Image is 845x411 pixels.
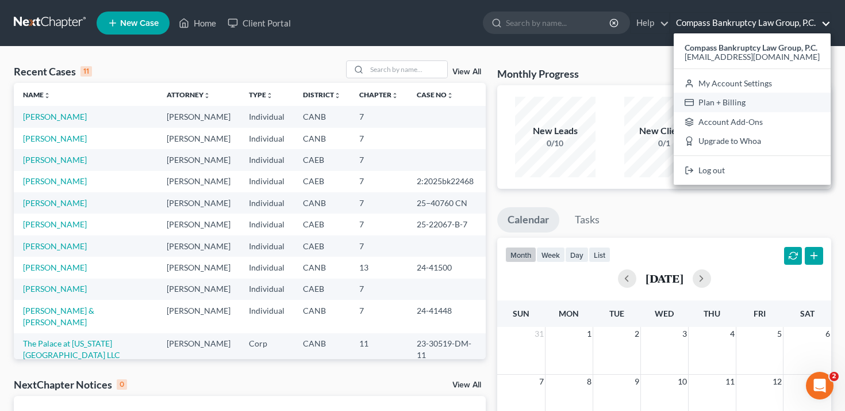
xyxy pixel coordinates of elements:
div: Compass Bankruptcy Law Group, P.C. [674,33,831,185]
span: Tue [609,309,624,318]
a: Plan + Billing [674,93,831,112]
td: 25−40760 CN [408,192,486,214]
td: [PERSON_NAME] [158,149,240,170]
a: Case Nounfold_more [417,90,454,99]
td: 24-41448 [408,300,486,333]
a: Client Portal [222,13,297,33]
a: Help [631,13,669,33]
a: [PERSON_NAME] & [PERSON_NAME] [23,306,94,327]
a: Chapterunfold_more [359,90,398,99]
td: 7 [350,214,408,235]
span: 3 [681,327,688,341]
div: New Leads [515,124,596,138]
td: 7 [350,300,408,333]
a: [PERSON_NAME] [23,155,87,165]
a: [PERSON_NAME] [23,112,87,121]
td: CAEB [294,171,350,192]
td: [PERSON_NAME] [158,192,240,214]
a: [PERSON_NAME] [23,262,87,272]
a: The Palace at [US_STATE][GEOGRAPHIC_DATA] LLC [23,338,120,360]
a: View All [452,381,481,389]
h2: [DATE] [646,272,683,284]
td: Individual [240,192,294,214]
span: Sat [800,309,815,318]
iframe: Intercom live chat [806,372,834,399]
a: Attorneyunfold_more [167,90,210,99]
div: NextChapter Notices [14,378,127,391]
span: 1 [586,327,593,341]
span: 12 [771,375,783,389]
span: 4 [729,327,736,341]
div: Recent Cases [14,64,92,78]
input: Search by name... [367,61,447,78]
span: Fri [754,309,766,318]
span: 6 [824,327,831,341]
td: 11 [350,333,408,366]
td: [PERSON_NAME] [158,257,240,278]
button: week [536,247,565,262]
button: list [589,247,610,262]
span: Mon [559,309,579,318]
td: [PERSON_NAME] [158,300,240,333]
span: Sun [513,309,529,318]
div: 0/1 [624,138,705,149]
td: Corp [240,333,294,366]
span: Thu [704,309,720,318]
a: Nameunfold_more [23,90,51,99]
a: Compass Bankruptcy Law Group, P.C. [670,13,831,33]
td: Individual [240,279,294,300]
td: CAEB [294,149,350,170]
div: New Clients [624,124,705,138]
a: Log out [674,161,831,180]
td: [PERSON_NAME] [158,171,240,192]
i: unfold_more [447,92,454,99]
i: unfold_more [391,92,398,99]
a: Upgrade to Whoa [674,132,831,151]
td: [PERSON_NAME] [158,128,240,149]
td: [PERSON_NAME] [158,279,240,300]
td: CANB [294,300,350,333]
a: Districtunfold_more [303,90,341,99]
a: Account Add-Ons [674,112,831,132]
button: month [505,247,536,262]
td: CANB [294,192,350,214]
td: CAEB [294,279,350,300]
div: 0 [117,379,127,390]
td: 7 [350,149,408,170]
a: [PERSON_NAME] [23,176,87,186]
span: 7 [538,375,545,389]
td: CANB [294,128,350,149]
td: Individual [240,171,294,192]
td: 24-41500 [408,257,486,278]
td: Individual [240,300,294,333]
span: 2 [829,372,839,381]
td: CAEB [294,235,350,257]
a: Tasks [564,207,610,233]
span: 8 [586,375,593,389]
td: CANB [294,257,350,278]
i: unfold_more [203,92,210,99]
td: 7 [350,171,408,192]
strong: Compass Bankruptcy Law Group, P.C. [685,43,817,52]
td: 7 [350,106,408,127]
i: unfold_more [44,92,51,99]
span: New Case [120,19,159,28]
td: Individual [240,128,294,149]
a: Typeunfold_more [249,90,273,99]
span: 9 [633,375,640,389]
i: unfold_more [266,92,273,99]
span: 5 [776,327,783,341]
div: 0/10 [515,138,596,149]
td: Individual [240,149,294,170]
a: [PERSON_NAME] [23,219,87,229]
td: [PERSON_NAME] [158,235,240,257]
a: My Account Settings [674,74,831,93]
td: [PERSON_NAME] [158,214,240,235]
a: [PERSON_NAME] [23,198,87,208]
span: 31 [533,327,545,341]
div: 11 [80,66,92,77]
a: [PERSON_NAME] [23,241,87,251]
td: 7 [350,235,408,257]
td: 23-30519-DM-11 [408,333,486,366]
td: Individual [240,235,294,257]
